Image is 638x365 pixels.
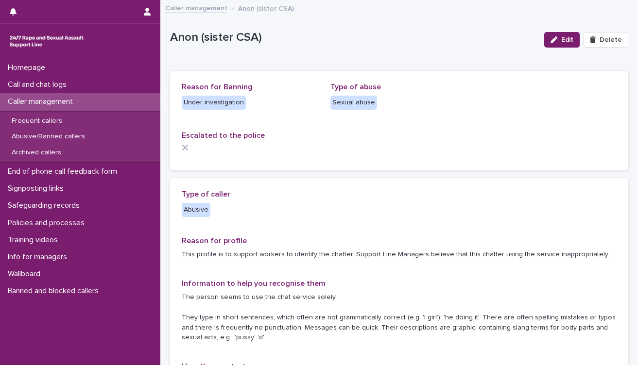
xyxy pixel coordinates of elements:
[165,2,227,13] a: Caller management
[182,132,265,139] span: Escalated to the police
[182,292,617,343] p: The person seems to use the chat service solely. They type in short sentences, which often are no...
[584,32,628,48] button: Delete
[4,252,75,262] p: Info for managers
[544,32,580,48] button: Edit
[600,36,622,43] span: Delete
[4,201,87,210] p: Safeguarding records
[330,96,377,110] div: Sexual abuse
[4,235,66,245] p: Training videos
[4,133,93,141] p: Abusive/Banned callers
[182,190,230,198] span: Type of caller
[182,203,210,217] div: Abusive
[4,149,69,157] p: Archived callers
[4,184,71,193] p: Signposting links
[4,117,70,125] p: Frequent callers
[182,280,326,287] span: Information to help you recognise them
[182,96,246,110] div: Under investigation
[182,237,247,245] span: Reason for profile
[330,83,381,91] span: Type of abuse
[4,63,53,72] p: Homepage
[4,218,92,228] p: Policies and processes
[4,286,106,296] p: Banned and blocked callers
[4,97,81,106] p: Caller management
[182,249,617,260] p: This profile is to support workers to identify the chatter. Support Line Managers believe that th...
[238,2,294,13] p: Anon (sister CSA)
[4,167,125,176] p: End of phone call feedback form
[4,80,74,89] p: Call and chat logs
[4,269,48,279] p: Wallboard
[8,32,86,51] img: rhQMoQhaT3yELyF149Cw
[182,83,253,91] span: Reason for Banning
[170,31,536,45] p: Anon (sister CSA)
[561,36,573,43] span: Edit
